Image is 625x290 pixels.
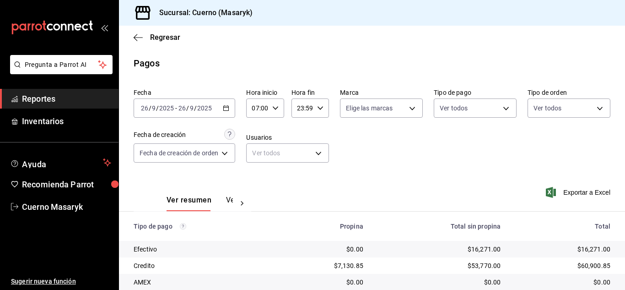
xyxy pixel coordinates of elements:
[284,245,363,254] div: $0.00
[246,134,329,141] label: Usuarios
[548,187,610,198] button: Exportar a Excel
[515,245,610,254] div: $16,271.00
[167,196,211,211] button: Ver resumen
[151,104,156,112] input: --
[25,60,98,70] span: Pregunta a Parrot AI
[134,56,160,70] div: Pagos
[180,223,186,230] svg: Los pagos realizados con Pay y otras terminales son montos brutos.
[346,104,393,113] span: Elige las marcas
[22,201,111,213] span: Cuerno Masaryk
[246,89,284,96] label: Hora inicio
[528,89,610,96] label: Tipo de orden
[246,143,329,163] div: Ver todos
[134,130,186,140] div: Fecha de creación
[22,157,99,168] span: Ayuda
[378,223,501,230] div: Total sin propina
[515,223,610,230] div: Total
[134,261,269,270] div: Credito
[186,104,189,112] span: /
[197,104,212,112] input: ----
[6,66,113,76] a: Pregunta a Parrot AI
[533,104,561,113] span: Ver todos
[178,104,186,112] input: --
[284,223,363,230] div: Propina
[159,104,174,112] input: ----
[22,115,111,127] span: Inventarios
[194,104,197,112] span: /
[140,148,218,158] span: Fecha de creación de orden
[378,278,501,287] div: $0.00
[134,89,235,96] label: Fecha
[167,196,233,211] div: navigation tabs
[156,104,159,112] span: /
[22,93,111,105] span: Reportes
[226,196,260,211] button: Ver pagos
[134,245,269,254] div: Efectivo
[149,104,151,112] span: /
[175,104,177,112] span: -
[134,223,269,230] div: Tipo de pago
[134,278,269,287] div: AMEX
[515,278,610,287] div: $0.00
[340,89,423,96] label: Marca
[134,33,180,42] button: Regresar
[440,104,468,113] span: Ver todos
[378,245,501,254] div: $16,271.00
[22,178,111,191] span: Recomienda Parrot
[152,7,253,18] h3: Sucursal: Cuerno (Masaryk)
[291,89,329,96] label: Hora fin
[11,277,111,286] span: Sugerir nueva función
[101,24,108,31] button: open_drawer_menu
[10,55,113,74] button: Pregunta a Parrot AI
[378,261,501,270] div: $53,770.00
[150,33,180,42] span: Regresar
[189,104,194,112] input: --
[284,261,363,270] div: $7,130.85
[284,278,363,287] div: $0.00
[140,104,149,112] input: --
[515,261,610,270] div: $60,900.85
[434,89,517,96] label: Tipo de pago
